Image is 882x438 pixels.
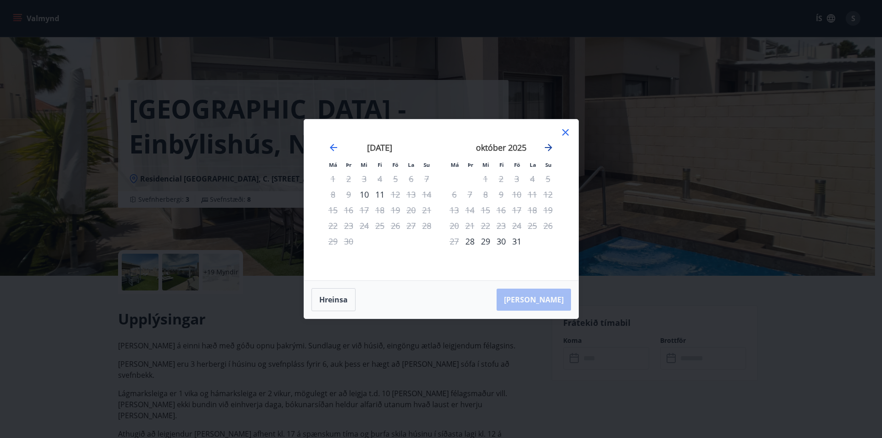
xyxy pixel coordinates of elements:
td: Not available. mánudagur, 22. september 2025 [325,218,341,233]
td: Not available. föstudagur, 24. október 2025 [509,218,525,233]
td: Not available. þriðjudagur, 2. september 2025 [341,171,356,187]
td: Not available. þriðjudagur, 7. október 2025 [462,187,478,202]
td: Not available. þriðjudagur, 30. september 2025 [341,233,356,249]
div: Aðeins innritun í boði [356,187,372,202]
td: Not available. sunnudagur, 19. október 2025 [540,202,556,218]
td: Not available. sunnudagur, 14. september 2025 [419,187,435,202]
td: Not available. mánudagur, 6. október 2025 [447,187,462,202]
td: Not available. mánudagur, 27. október 2025 [447,233,462,249]
td: Choose miðvikudagur, 29. október 2025 as your check-in date. It’s available. [478,233,493,249]
td: Not available. laugardagur, 13. september 2025 [403,187,419,202]
td: Not available. mánudagur, 20. október 2025 [447,218,462,233]
td: Not available. mánudagur, 1. september 2025 [325,171,341,187]
td: Choose föstudagur, 31. október 2025 as your check-in date. It’s available. [509,233,525,249]
td: Not available. miðvikudagur, 3. september 2025 [356,171,372,187]
td: Not available. þriðjudagur, 14. október 2025 [462,202,478,218]
td: Not available. þriðjudagur, 21. október 2025 [462,218,478,233]
div: Move backward to switch to the previous month. [328,142,339,153]
div: 30 [493,233,509,249]
div: 31 [509,233,525,249]
td: Not available. miðvikudagur, 22. október 2025 [478,218,493,233]
td: Not available. sunnudagur, 7. september 2025 [419,171,435,187]
small: Mi [482,161,489,168]
small: Má [329,161,337,168]
td: Not available. miðvikudagur, 15. október 2025 [478,202,493,218]
strong: [DATE] [367,142,392,153]
td: Not available. þriðjudagur, 9. september 2025 [341,187,356,202]
td: Not available. föstudagur, 12. september 2025 [388,187,403,202]
small: Má [451,161,459,168]
td: Not available. laugardagur, 4. október 2025 [525,171,540,187]
small: Mi [361,161,367,168]
td: Not available. föstudagur, 19. september 2025 [388,202,403,218]
td: Not available. miðvikudagur, 8. október 2025 [478,187,493,202]
small: Þr [346,161,351,168]
td: Not available. laugardagur, 27. september 2025 [403,218,419,233]
div: Calendar [315,131,567,269]
td: Not available. sunnudagur, 28. september 2025 [419,218,435,233]
td: Not available. miðvikudagur, 17. september 2025 [356,202,372,218]
div: Aðeins útritun í boði [388,187,403,202]
td: Not available. föstudagur, 26. september 2025 [388,218,403,233]
td: Not available. sunnudagur, 12. október 2025 [540,187,556,202]
td: Not available. sunnudagur, 21. september 2025 [419,202,435,218]
td: Not available. þriðjudagur, 23. september 2025 [341,218,356,233]
td: Not available. fimmtudagur, 2. október 2025 [493,171,509,187]
td: Not available. föstudagur, 3. október 2025 [509,171,525,187]
button: Hreinsa [311,288,356,311]
small: La [530,161,536,168]
small: Fö [514,161,520,168]
td: Not available. fimmtudagur, 16. október 2025 [493,202,509,218]
td: Not available. föstudagur, 10. október 2025 [509,187,525,202]
small: Su [424,161,430,168]
small: Fö [392,161,398,168]
td: Not available. mánudagur, 15. september 2025 [325,202,341,218]
td: Choose þriðjudagur, 28. október 2025 as your check-in date. It’s available. [462,233,478,249]
td: Not available. sunnudagur, 5. október 2025 [540,171,556,187]
small: Fi [378,161,382,168]
strong: október 2025 [476,142,526,153]
td: Not available. mánudagur, 8. september 2025 [325,187,341,202]
td: Not available. laugardagur, 18. október 2025 [525,202,540,218]
td: Not available. fimmtudagur, 25. september 2025 [372,218,388,233]
td: Not available. miðvikudagur, 1. október 2025 [478,171,493,187]
td: Not available. fimmtudagur, 4. september 2025 [372,171,388,187]
div: 11 [372,187,388,202]
td: Not available. miðvikudagur, 24. september 2025 [356,218,372,233]
td: Not available. laugardagur, 20. september 2025 [403,202,419,218]
div: Move forward to switch to the next month. [543,142,554,153]
td: Choose miðvikudagur, 10. september 2025 as your check-in date. It’s available. [356,187,372,202]
td: Not available. föstudagur, 17. október 2025 [509,202,525,218]
td: Not available. fimmtudagur, 23. október 2025 [493,218,509,233]
td: Not available. laugardagur, 25. október 2025 [525,218,540,233]
div: 29 [478,233,493,249]
td: Not available. mánudagur, 13. október 2025 [447,202,462,218]
td: Not available. föstudagur, 5. september 2025 [388,171,403,187]
td: Not available. laugardagur, 6. september 2025 [403,171,419,187]
td: Not available. mánudagur, 29. september 2025 [325,233,341,249]
small: Þr [468,161,473,168]
td: Choose fimmtudagur, 11. september 2025 as your check-in date. It’s available. [372,187,388,202]
td: Not available. þriðjudagur, 16. september 2025 [341,202,356,218]
small: Fi [499,161,504,168]
small: La [408,161,414,168]
td: Not available. laugardagur, 11. október 2025 [525,187,540,202]
td: Choose fimmtudagur, 30. október 2025 as your check-in date. It’s available. [493,233,509,249]
td: Not available. sunnudagur, 26. október 2025 [540,218,556,233]
div: Aðeins innritun í boði [462,233,478,249]
small: Su [545,161,552,168]
td: Not available. fimmtudagur, 9. október 2025 [493,187,509,202]
td: Not available. fimmtudagur, 18. september 2025 [372,202,388,218]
